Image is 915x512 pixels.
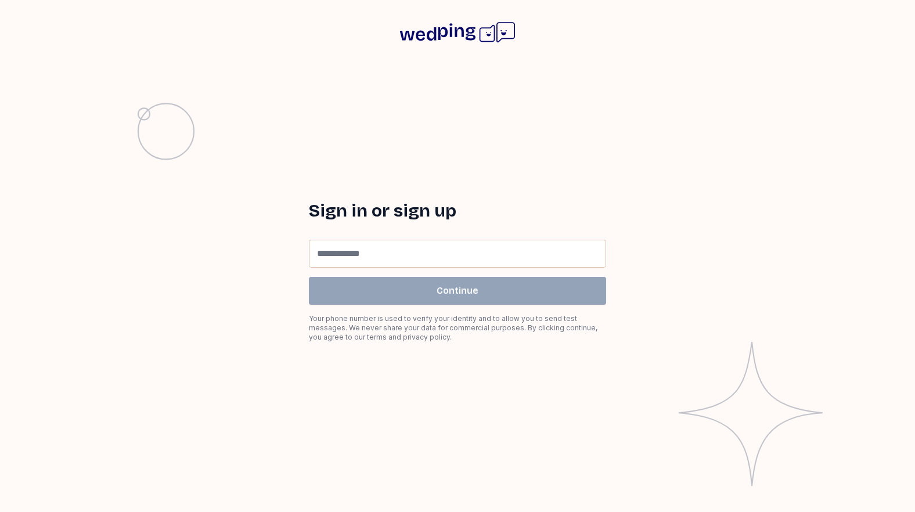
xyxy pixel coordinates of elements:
a: privacy policy [403,333,450,341]
a: terms [367,333,387,341]
button: Continue [309,277,606,305]
h1: Sign in or sign up [309,200,606,221]
span: Continue [437,284,478,298]
div: Your phone number is used to verify your identity and to allow you to send test messages. We neve... [309,314,606,342]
